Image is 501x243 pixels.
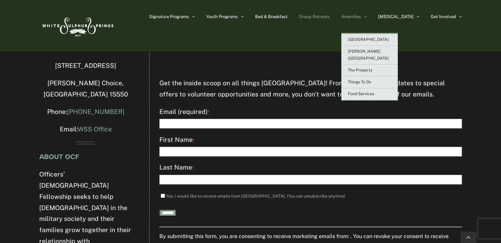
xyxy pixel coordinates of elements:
[39,78,132,100] p: [PERSON_NAME] Choice, [GEOGRAPHIC_DATA] 15550
[78,125,112,133] a: WSS Office
[378,14,414,19] span: [MEDICAL_DATA]
[149,14,189,19] span: Signature Programs
[341,88,397,100] a: Food Services
[159,134,462,146] label: First Name
[348,80,371,84] span: Things To Do
[39,44,132,51] h4: CONTACT INFO
[39,124,132,135] p: Email:
[348,92,374,96] span: Food Services
[348,49,389,61] span: [PERSON_NAME][GEOGRAPHIC_DATA]
[255,14,287,19] span: Bed & Breakfast
[208,109,210,115] abbr: required
[39,60,132,71] p: [STREET_ADDRESS]
[39,106,132,118] p: Phone:
[348,37,389,42] span: [GEOGRAPHIC_DATA]
[67,108,124,115] a: [PHONE_NUMBER]
[341,76,397,88] a: Things To Do
[206,14,238,19] span: Youth Programs
[341,46,397,65] a: [PERSON_NAME][GEOGRAPHIC_DATA]
[159,44,462,51] h4: JOIN OUR EMAIL LIST
[166,194,345,199] label: Yes, I would like to receive emails from [GEOGRAPHIC_DATA]. (You can unsubscribe anytime)
[192,165,194,171] abbr: required
[159,162,462,174] label: Last Name
[39,10,115,41] img: White Sulphur Springs Logo
[193,137,195,143] abbr: required
[341,34,397,46] a: [GEOGRAPHIC_DATA]
[348,68,372,72] span: The Property
[39,153,132,160] h4: ABOUT OCF
[341,65,397,76] a: The Property
[159,106,462,118] label: Email (required)
[431,14,456,19] span: Get Involved
[341,14,361,19] span: Amenities
[299,14,330,19] span: Group Retreats
[159,78,462,100] p: Get the inside scoop on all things [GEOGRAPHIC_DATA]! From programming updates to special offers ...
